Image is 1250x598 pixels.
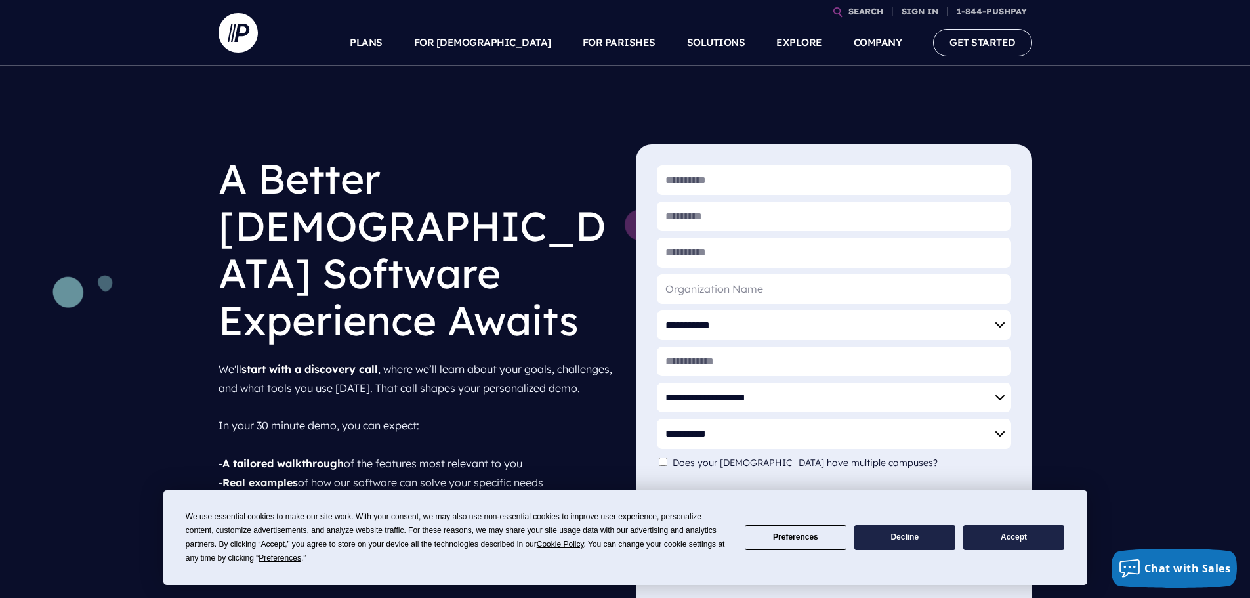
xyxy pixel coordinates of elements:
a: SOLUTIONS [687,20,745,66]
strong: Real examples [222,476,298,489]
a: EXPLORE [776,20,822,66]
p: We'll , where we’ll learn about your goals, challenges, and what tools you use [DATE]. That call ... [219,354,615,554]
a: FOR PARISHES [583,20,656,66]
button: Chat with Sales [1112,549,1238,588]
a: COMPANY [854,20,902,66]
div: By filling out the form you consent to receive information from Pushpay at the email address or t... [657,484,1011,525]
a: PLANS [350,20,383,66]
strong: start with a discovery call [241,362,378,375]
button: Preferences [745,525,846,551]
div: We use essential cookies to make our site work. With your consent, we may also use non-essential ... [186,510,729,565]
a: FOR [DEMOGRAPHIC_DATA] [414,20,551,66]
span: Preferences [259,553,301,563]
h1: A Better [DEMOGRAPHIC_DATA] Software Experience Awaits [219,144,615,354]
button: Decline [854,525,955,551]
div: Cookie Consent Prompt [163,490,1087,585]
input: Organization Name [657,274,1011,304]
a: GET STARTED [933,29,1032,56]
label: Does your [DEMOGRAPHIC_DATA] have multiple campuses? [673,458,944,469]
strong: A tailored walkthrough [222,457,344,470]
span: Chat with Sales [1144,561,1231,576]
span: Cookie Policy [537,540,584,549]
button: Accept [963,525,1064,551]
